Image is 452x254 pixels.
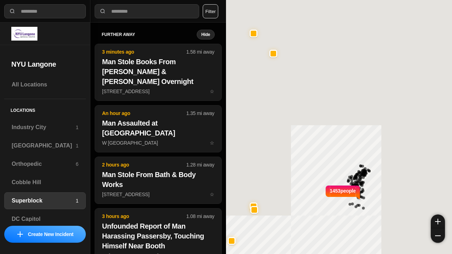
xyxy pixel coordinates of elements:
[95,105,222,152] button: An hour ago1.35 mi awayMan Assaulted at [GEOGRAPHIC_DATA]W [GEOGRAPHIC_DATA]star
[4,211,86,228] a: DC Capitol
[76,142,78,149] p: 1
[186,213,214,220] p: 1.08 mi away
[4,226,86,243] button: iconCreate New Incident
[102,170,214,189] h2: Man Stole From Bath & Body Works
[102,139,214,146] p: W [GEOGRAPHIC_DATA]
[4,76,86,93] a: All Locations
[76,124,78,131] p: 1
[11,59,79,69] h2: NYU Langone
[28,231,73,238] p: Create New Incident
[203,4,218,18] button: Filter
[210,192,214,197] span: star
[102,221,214,251] h2: Unfounded Report of Man Harassing Passersby, Touching Himself Near Booth
[4,156,86,173] a: Orthopedic6
[431,229,445,243] button: zoom-out
[201,32,210,37] small: Hide
[95,157,222,204] button: 2 hours ago1.28 mi awayMan Stole From Bath & Body Works[STREET_ADDRESS]star
[99,8,106,15] img: search
[197,30,215,40] button: Hide
[102,191,214,198] p: [STREET_ADDRESS]
[102,161,186,168] p: 2 hours ago
[102,32,197,37] h5: further away
[12,215,78,223] h3: DC Capitol
[210,140,214,146] span: star
[12,160,76,168] h3: Orthopedic
[186,161,214,168] p: 1.28 mi away
[102,110,186,117] p: An hour ago
[95,88,222,94] a: 3 minutes ago1.58 mi awayMan Stole Books From [PERSON_NAME] & [PERSON_NAME] Overnight[STREET_ADDR...
[325,185,330,200] img: notch
[4,137,86,154] a: [GEOGRAPHIC_DATA]1
[356,185,361,200] img: notch
[12,80,78,89] h3: All Locations
[95,140,222,146] a: An hour ago1.35 mi awayMan Assaulted at [GEOGRAPHIC_DATA]W [GEOGRAPHIC_DATA]star
[95,44,222,101] button: 3 minutes ago1.58 mi awayMan Stole Books From [PERSON_NAME] & [PERSON_NAME] Overnight[STREET_ADDR...
[4,119,86,136] a: Industry City1
[12,123,76,132] h3: Industry City
[9,8,16,15] img: search
[4,192,86,209] a: Superblock1
[210,89,214,94] span: star
[12,178,78,187] h3: Cobble Hill
[102,118,214,138] h2: Man Assaulted at [GEOGRAPHIC_DATA]
[186,48,214,55] p: 1.58 mi away
[95,191,222,197] a: 2 hours ago1.28 mi awayMan Stole From Bath & Body Works[STREET_ADDRESS]star
[12,141,76,150] h3: [GEOGRAPHIC_DATA]
[4,174,86,191] a: Cobble Hill
[330,187,356,203] p: 1453 people
[102,48,186,55] p: 3 minutes ago
[435,233,441,238] img: zoom-out
[76,161,78,168] p: 6
[102,57,214,86] h2: Man Stole Books From [PERSON_NAME] & [PERSON_NAME] Overnight
[76,197,78,204] p: 1
[12,196,76,205] h3: Superblock
[435,219,441,224] img: zoom-in
[102,213,186,220] p: 3 hours ago
[11,27,37,41] img: logo
[186,110,214,117] p: 1.35 mi away
[102,88,214,95] p: [STREET_ADDRESS]
[17,231,23,237] img: icon
[431,214,445,229] button: zoom-in
[4,99,86,119] h5: Locations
